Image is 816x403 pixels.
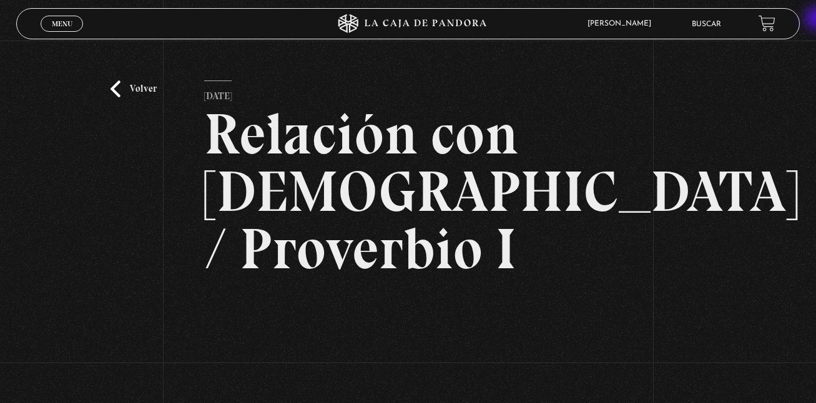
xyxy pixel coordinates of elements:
[692,21,721,28] a: Buscar
[759,15,775,32] a: View your shopping cart
[204,80,232,105] p: [DATE]
[111,80,157,97] a: Volver
[52,20,72,27] span: Menu
[204,105,611,278] h2: Relación con [DEMOGRAPHIC_DATA] / Proverbio I
[581,20,664,27] span: [PERSON_NAME]
[47,31,77,39] span: Cerrar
